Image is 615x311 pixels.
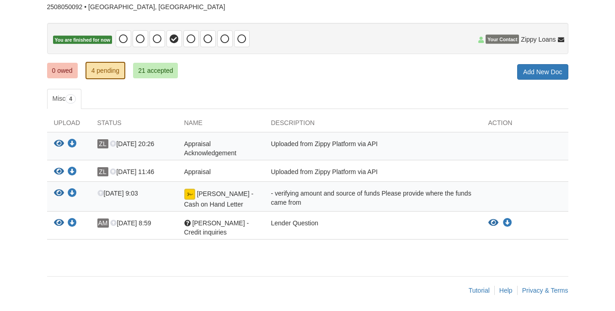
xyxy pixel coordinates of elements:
span: [PERSON_NAME] - Cash on Hand Letter [184,190,254,208]
a: 0 owed [47,63,78,78]
span: [DATE] 20:26 [110,140,154,147]
a: Help [499,287,513,294]
a: Privacy & Terms [522,287,568,294]
div: Uploaded from Zippy Platform via API [264,167,481,179]
div: Name [177,118,264,132]
div: Upload [47,118,91,132]
button: View Appraisal [54,167,64,177]
a: 21 accepted [133,63,178,78]
span: AM [97,218,109,228]
div: Lender Question [264,218,481,237]
span: [DATE] 9:03 [97,190,138,197]
div: Action [481,118,568,132]
span: ZL [97,139,108,148]
a: Tutorial [469,287,490,294]
a: Download Appraisal Acknowledgement [68,141,77,148]
div: Status [91,118,177,132]
a: Download Anjela Macias - Cash on Hand Letter [68,190,77,197]
img: Document fully signed [184,189,195,200]
button: View Anjela Macias - Cash on Hand Letter [54,189,64,198]
span: [PERSON_NAME] - Credit inquiries [184,219,249,236]
a: Add New Doc [517,64,568,80]
a: Download Anjela Macias - Credit inquiries [503,219,512,227]
span: Zippy Loans [521,35,556,44]
span: [DATE] 8:59 [110,219,151,227]
div: Description [264,118,481,132]
a: Download Appraisal [68,169,77,176]
a: Download Anjela Macias - Credit inquiries [68,220,77,227]
div: 2508050092 • [GEOGRAPHIC_DATA], [GEOGRAPHIC_DATA] [47,3,568,11]
span: Appraisal [184,168,211,175]
a: 4 pending [86,62,126,79]
span: You are finished for now [53,36,112,44]
span: ZL [97,167,108,176]
div: Uploaded from Zippy Platform via API [264,139,481,158]
a: Misc [47,89,81,109]
button: View Anjela Macias - Credit inquiries [54,218,64,228]
button: View Anjela Macias - Credit inquiries [488,218,498,228]
span: Appraisal Acknowledgement [184,140,236,157]
div: - verifying amount and source of funds Please provide where the funds came from [264,189,481,209]
span: Your Contact [486,35,519,44]
span: 4 [65,94,76,104]
span: [DATE] 11:46 [110,168,154,175]
button: View Appraisal Acknowledgement [54,139,64,149]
